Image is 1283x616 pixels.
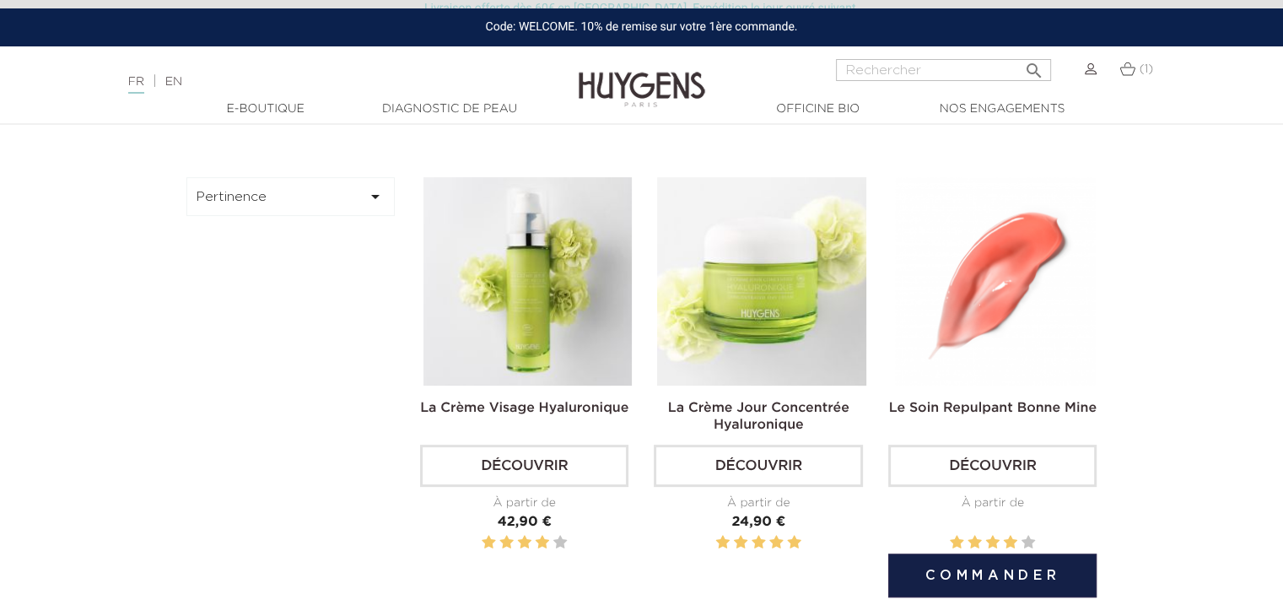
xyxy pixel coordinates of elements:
[1019,54,1049,77] button: 
[128,76,144,94] a: FR
[536,532,549,554] label: 4
[518,532,531,554] label: 3
[1119,62,1154,76] a: (1)
[499,532,513,554] label: 2
[1004,532,1017,554] label: 4
[165,76,182,88] a: EN
[186,177,396,216] button: Pertinence
[769,532,783,554] label: 4
[888,554,1097,597] button: Commander
[579,45,705,110] img: Huygens
[420,445,628,487] a: Découvrir
[950,532,963,554] label: 1
[498,516,552,529] span: 42,90 €
[423,177,632,386] img: La Crème Visage Hyaluronique
[365,100,534,118] a: Diagnostic de peau
[420,402,628,415] a: La Crème Visage Hyaluronique
[968,532,981,554] label: 2
[716,532,730,554] label: 1
[888,445,1097,487] a: Découvrir
[986,532,1000,554] label: 3
[752,532,765,554] label: 3
[918,100,1086,118] a: Nos engagements
[734,532,747,554] label: 2
[888,494,1097,512] div: À partir de
[553,532,567,554] label: 5
[1139,63,1153,75] span: (1)
[120,72,522,92] div: |
[365,186,385,207] i: 
[420,494,628,512] div: À partir de
[731,516,785,529] span: 24,90 €
[1022,532,1035,554] label: 5
[654,494,862,512] div: À partir de
[654,445,862,487] a: Découvrir
[836,59,1051,81] input: Rechercher
[668,402,849,432] a: La Crème Jour Concentrée Hyaluronique
[734,100,903,118] a: Officine Bio
[181,100,350,118] a: E-Boutique
[787,532,801,554] label: 5
[889,402,1097,415] a: Le Soin Repulpant Bonne Mine
[1024,56,1044,76] i: 
[657,177,865,386] img: La Crème Jour Concentrée Hyaluronique
[482,532,495,554] label: 1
